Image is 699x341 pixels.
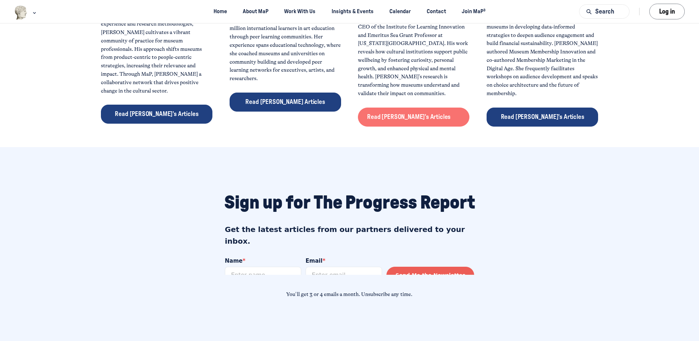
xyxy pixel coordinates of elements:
[101,105,212,124] a: Read [PERSON_NAME]'s Articles
[14,5,28,20] img: Museums as Progress logo
[115,111,198,117] span: Read [PERSON_NAME]'s Articles
[1,43,77,60] input: Enter name
[367,114,450,120] span: Read [PERSON_NAME]'s Articles
[456,5,492,18] a: Join MaP³
[286,291,412,297] span: You'll get 3 or 4 emails a month. Unsubscribe any time.
[245,99,325,105] span: Read [PERSON_NAME] Articles
[14,5,38,20] button: Museums as Progress logo
[1,33,21,42] span: Name
[501,114,584,120] span: Read [PERSON_NAME]'s Articles
[230,93,341,112] a: Read [PERSON_NAME] Articles
[237,5,275,18] a: About MaP
[162,43,250,60] button: Send Me the Newsletter
[579,4,630,19] button: Search
[325,5,380,18] a: Insights & Events
[82,33,101,42] span: Email
[420,5,453,18] a: Contact
[358,108,469,127] a: Read [PERSON_NAME]'s Articles
[383,5,417,18] a: Calendar
[224,193,475,212] span: Sign up for The Progress Report
[278,5,322,18] a: Work With Us
[487,108,598,127] a: Read [PERSON_NAME]'s Articles
[649,4,685,19] button: Log in
[82,43,158,60] input: Enter email
[207,5,234,18] a: Home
